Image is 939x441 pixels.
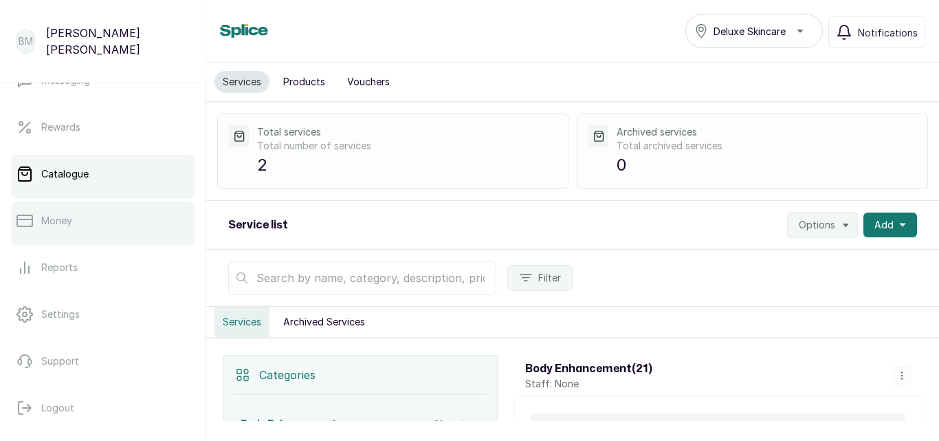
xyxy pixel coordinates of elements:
span: Add [874,218,894,232]
a: Money [11,202,195,240]
p: 21 services [434,418,480,431]
input: Search by name, category, description, price [228,261,496,295]
button: Filter [507,265,573,291]
p: Categories [259,367,316,383]
h3: Body Enhancement [241,418,337,431]
span: Filter [538,271,561,285]
span: Options [799,218,835,232]
p: Total number of services [257,139,557,153]
button: Deluxe Skincare [685,14,823,48]
h3: Body Enhancement ( 21 ) [525,361,652,377]
p: 0 [617,153,916,178]
button: Products [275,71,333,93]
button: Archived Services [275,307,373,337]
p: Total archived services [617,139,916,153]
button: Options [787,212,858,238]
button: Vouchers [339,71,398,93]
span: Deluxe Skincare [714,24,786,39]
p: Total services [257,125,557,139]
a: Support [11,342,195,380]
p: BM [19,34,33,48]
p: Logout [41,401,74,415]
p: Catalogue [41,167,89,181]
button: Services [214,71,269,93]
p: Settings [41,308,80,321]
button: Services [214,307,269,337]
span: Notifications [858,25,918,40]
a: Settings [11,295,195,334]
p: Archived services [617,125,916,139]
a: Rewards [11,108,195,147]
button: Add [863,213,917,237]
p: Support [41,354,79,368]
p: Staff: None [525,377,652,391]
p: Reports [41,261,78,275]
a: Reports [11,248,195,287]
h2: Service list [228,217,288,233]
a: Catalogue [11,155,195,193]
button: Logout [11,389,195,427]
p: 2 [257,153,557,178]
p: [PERSON_NAME] [PERSON_NAME] [46,25,189,58]
p: Rewards [41,120,80,134]
button: Notifications [828,17,925,48]
p: Money [41,214,72,228]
